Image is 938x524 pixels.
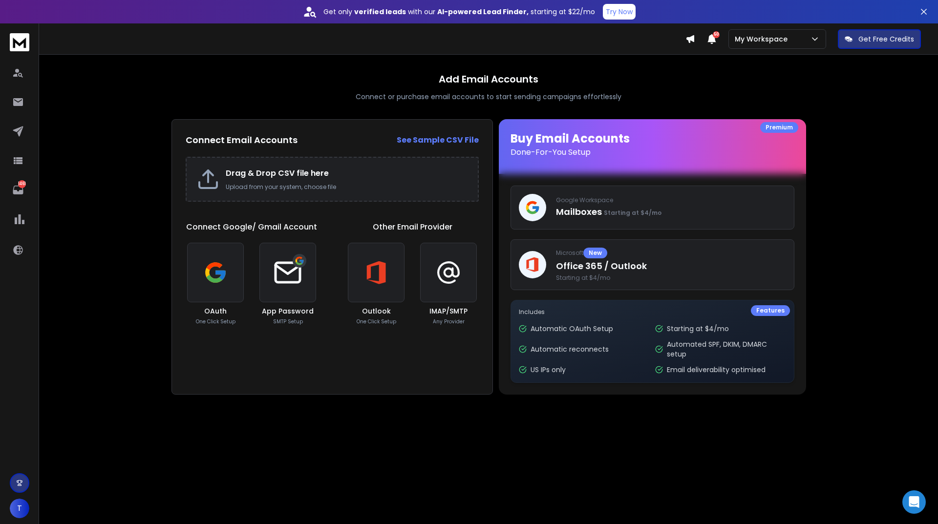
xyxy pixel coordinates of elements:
p: Any Provider [433,318,465,325]
button: T [10,499,29,518]
p: My Workspace [735,34,791,44]
p: Includes [519,308,786,316]
h1: Connect Google/ Gmail Account [186,221,317,233]
h2: Drag & Drop CSV file here [226,168,468,179]
button: Try Now [603,4,636,20]
p: Google Workspace [556,196,786,204]
span: Starting at $4/mo [604,209,661,217]
p: Connect or purchase email accounts to start sending campaigns effortlessly [356,92,621,102]
p: Get only with our starting at $22/mo [323,7,595,17]
strong: verified leads [354,7,406,17]
img: logo [10,33,29,51]
p: Office 365 / Outlook [556,259,786,273]
p: SMTP Setup [273,318,303,325]
p: Upload from your system, choose file [226,183,468,191]
p: US IPs only [531,365,566,375]
p: 1461 [18,180,26,188]
button: Get Free Credits [838,29,921,49]
h3: IMAP/SMTP [429,306,468,316]
div: Features [751,305,790,316]
a: 1461 [8,180,28,200]
h3: App Password [262,306,314,316]
p: Automatic reconnects [531,344,609,354]
strong: AI-powered Lead Finder, [437,7,529,17]
p: Email deliverability optimised [667,365,766,375]
div: Open Intercom Messenger [902,490,926,514]
p: Try Now [606,7,633,17]
p: Done-For-You Setup [511,147,794,158]
div: New [583,248,607,258]
h1: Buy Email Accounts [511,131,794,158]
a: See Sample CSV File [397,134,479,146]
p: One Click Setup [196,318,235,325]
p: One Click Setup [357,318,396,325]
p: Microsoft [556,248,786,258]
h1: Other Email Provider [373,221,452,233]
h3: Outlook [362,306,391,316]
h1: Add Email Accounts [439,72,538,86]
p: Starting at $4/mo [667,324,729,334]
p: Mailboxes [556,205,786,219]
p: Automatic OAuth Setup [531,324,613,334]
h2: Connect Email Accounts [186,133,298,147]
span: Starting at $4/mo [556,274,786,282]
span: 50 [713,31,720,38]
p: Get Free Credits [858,34,914,44]
div: Premium [760,122,798,133]
p: Automated SPF, DKIM, DMARC setup [667,339,786,359]
h3: OAuth [204,306,227,316]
